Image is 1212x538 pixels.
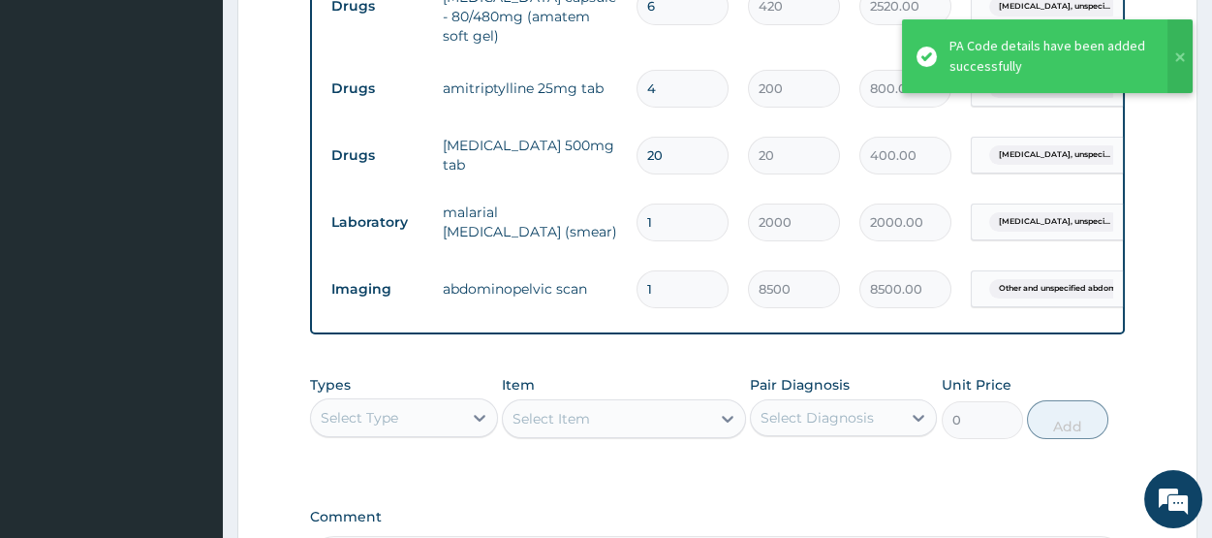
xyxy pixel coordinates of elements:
td: Drugs [322,138,433,174]
div: Chat with us now [101,109,326,134]
button: Add [1027,400,1108,439]
td: Laboratory [322,205,433,240]
div: Select Diagnosis [761,408,874,427]
label: Comment [310,509,1125,525]
td: Imaging [322,271,433,307]
td: abdominopelvic scan [433,269,627,308]
span: We're online! [112,151,267,347]
span: [MEDICAL_DATA], unspeci... [989,212,1120,232]
td: malarial [MEDICAL_DATA] (smear) [433,193,627,251]
label: Item [502,375,535,395]
textarea: Type your message and hit 'Enter' [10,344,369,412]
td: Drugs [322,71,433,107]
div: Select Type [321,408,398,427]
img: d_794563401_company_1708531726252_794563401 [36,97,78,145]
label: Types [310,377,351,394]
span: [MEDICAL_DATA], unspeci... [989,145,1120,165]
div: PA Code details have been added successfully [949,36,1149,77]
label: Pair Diagnosis [750,375,850,395]
td: amitriptylline 25mg tab [433,69,627,108]
label: Unit Price [942,375,1011,395]
td: [MEDICAL_DATA] 500mg tab [433,126,627,184]
span: Other and unspecified abdomina... [989,279,1143,299]
div: Minimize live chat window [318,10,364,56]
